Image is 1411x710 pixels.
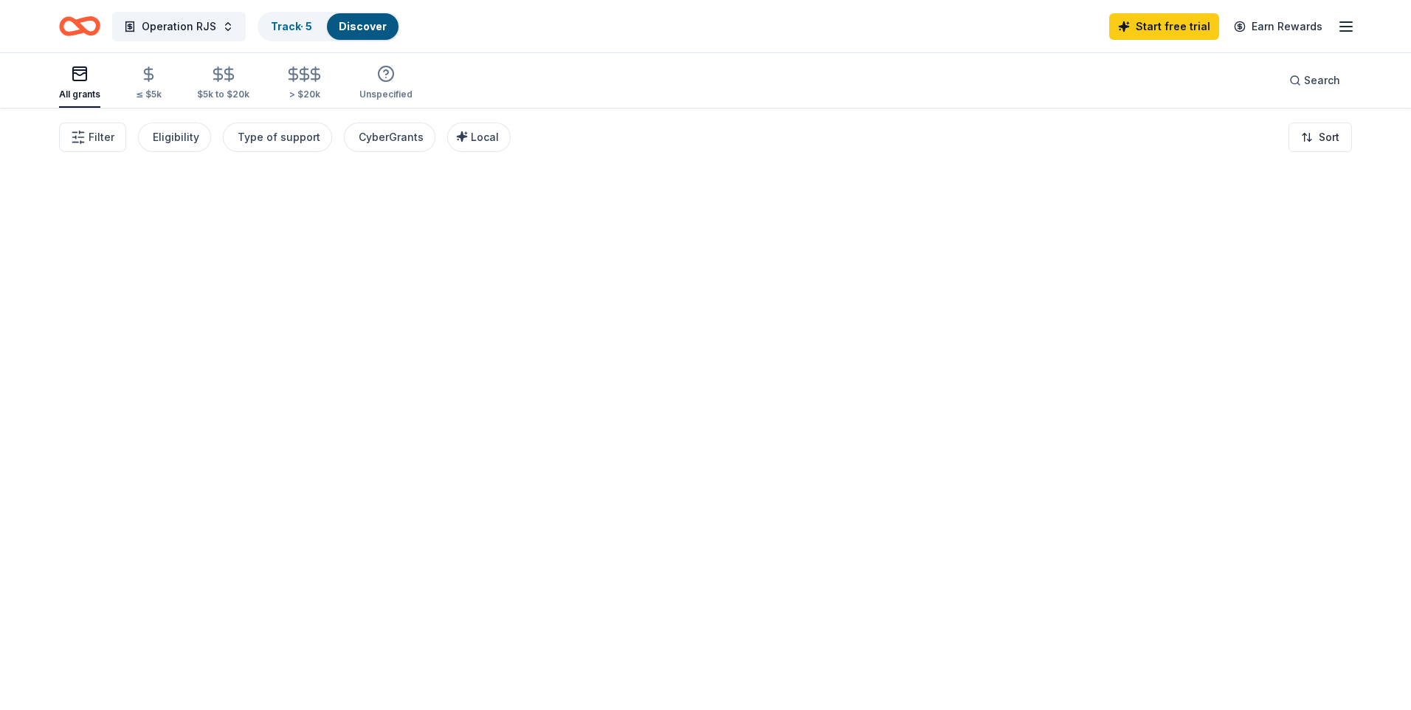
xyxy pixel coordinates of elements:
button: Operation RJS [112,12,246,41]
button: > $20k [285,60,324,108]
div: CyberGrants [359,128,424,146]
a: Start free trial [1109,13,1219,40]
button: Track· 5Discover [258,12,400,41]
div: $5k to $20k [197,89,249,100]
button: Type of support [223,123,332,152]
a: Track· 5 [271,20,312,32]
span: Local [471,131,499,143]
button: Local [447,123,511,152]
button: CyberGrants [344,123,435,152]
a: Earn Rewards [1225,13,1331,40]
div: Eligibility [153,128,199,146]
button: Eligibility [138,123,211,152]
span: Sort [1319,128,1339,146]
div: Type of support [238,128,320,146]
a: Discover [339,20,387,32]
div: Unspecified [359,89,413,100]
button: Unspecified [359,59,413,108]
button: $5k to $20k [197,60,249,108]
div: ≤ $5k [136,89,162,100]
button: Search [1277,66,1352,95]
button: All grants [59,59,100,108]
button: Filter [59,123,126,152]
button: Sort [1288,123,1352,152]
span: Filter [89,128,114,146]
button: ≤ $5k [136,60,162,108]
div: All grants [59,89,100,100]
div: > $20k [285,89,324,100]
a: Home [59,9,100,44]
span: Operation RJS [142,18,216,35]
span: Search [1304,72,1340,89]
